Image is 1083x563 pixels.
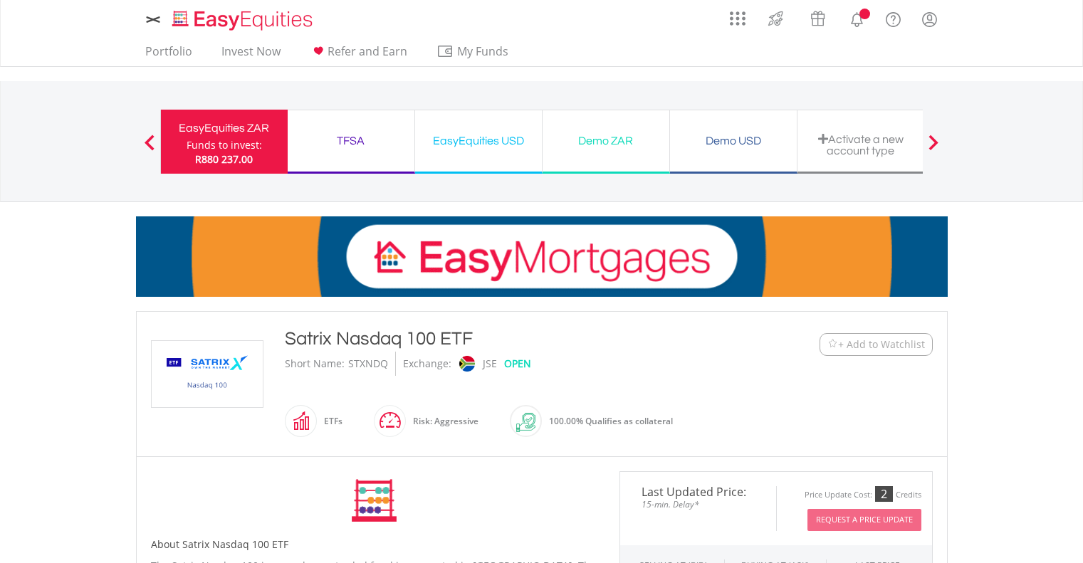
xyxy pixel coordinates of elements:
div: Satrix Nasdaq 100 ETF [285,326,732,352]
div: 2 [875,486,893,502]
div: OPEN [504,352,531,376]
span: R880 237.00 [195,152,253,166]
a: Portfolio [140,44,198,66]
span: My Funds [436,42,530,60]
button: Watchlist + Add to Watchlist [820,333,933,356]
img: EasyEquities_Logo.png [169,9,318,32]
button: Request A Price Update [807,509,921,531]
a: Home page [167,4,318,32]
div: Price Update Cost: [805,490,872,500]
div: JSE [483,352,497,376]
div: Credits [896,490,921,500]
img: vouchers-v2.svg [806,7,830,30]
div: Demo ZAR [551,131,661,151]
img: jse.png [459,356,474,372]
div: ETFs [317,404,342,438]
div: Risk: Aggressive [406,404,478,438]
img: EasyMortage Promotion Banner [136,216,948,297]
span: Refer and Earn [328,43,407,59]
div: Activate a new account type [806,133,916,157]
a: Notifications [839,4,875,32]
a: Invest Now [216,44,286,66]
div: Short Name: [285,352,345,376]
a: FAQ's and Support [875,4,911,32]
div: STXNDQ [348,352,388,376]
h5: About Satrix Nasdaq 100 ETF [151,537,598,552]
span: Last Updated Price: [631,486,765,498]
div: Exchange: [403,352,451,376]
a: Vouchers [797,4,839,30]
div: EasyEquities USD [424,131,533,151]
img: Watchlist [827,339,838,349]
div: Demo USD [679,131,788,151]
span: 100.00% Qualifies as collateral [549,415,673,427]
img: grid-menu-icon.svg [730,11,745,26]
img: EQU.ZA.STXNDQ.png [154,341,261,407]
span: + Add to Watchlist [838,337,925,352]
img: thrive-v2.svg [764,7,788,30]
a: AppsGrid [721,4,755,26]
span: 15-min. Delay* [631,498,765,511]
div: Funds to invest: [187,138,262,152]
img: collateral-qualifying-green.svg [516,413,535,432]
div: EasyEquities ZAR [169,118,279,138]
a: My Profile [911,4,948,35]
a: Refer and Earn [304,44,413,66]
div: TFSA [296,131,406,151]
